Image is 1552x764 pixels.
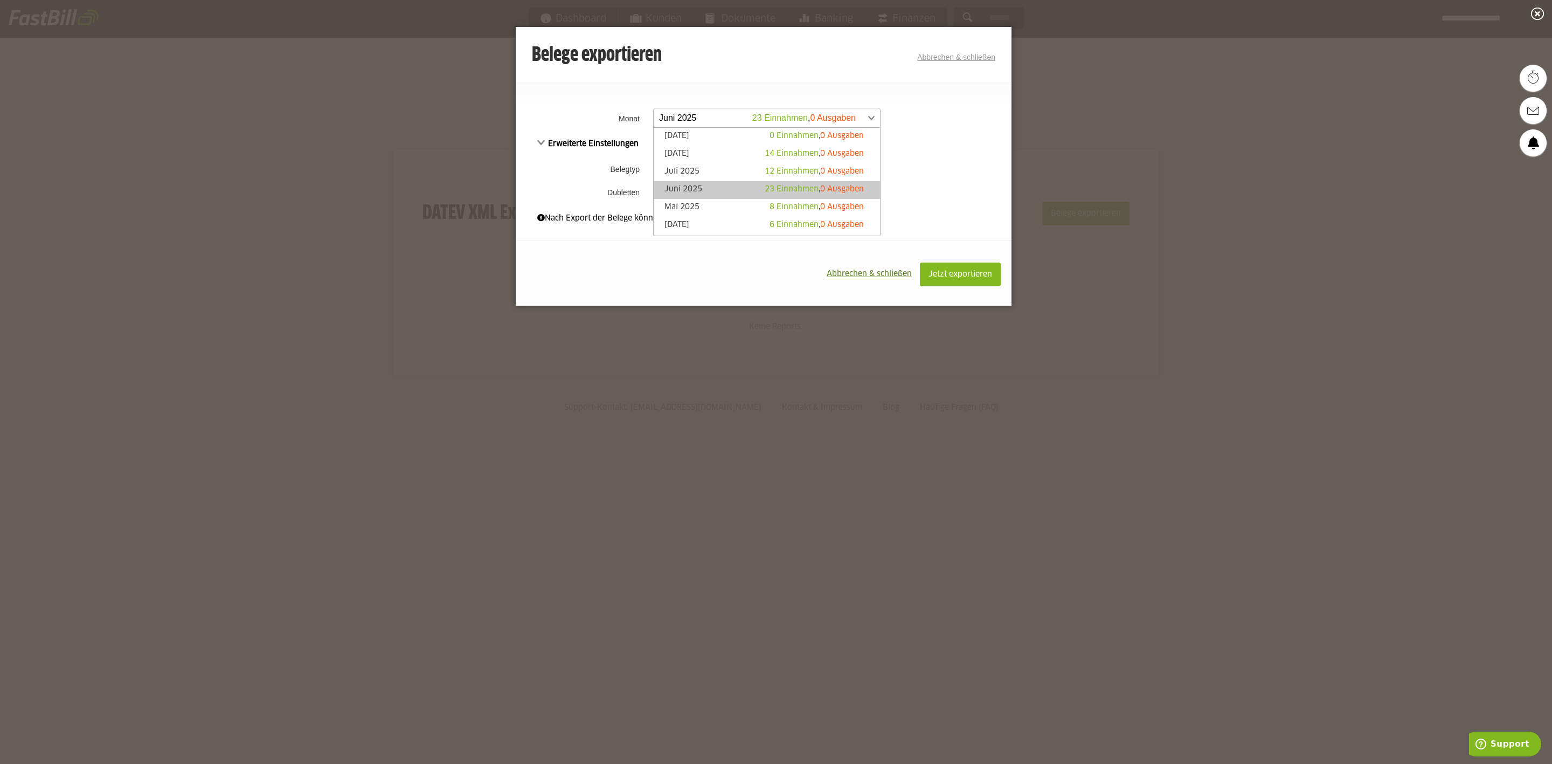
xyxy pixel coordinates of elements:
[765,150,819,157] span: 14 Einnahmen
[1469,732,1541,759] iframe: Opens a widget where you can find more information
[765,148,864,159] div: ,
[659,202,875,214] a: Mai 2025
[516,105,650,132] th: Monat
[770,130,864,141] div: ,
[820,185,864,193] span: 0 Ausgaben
[765,184,864,195] div: ,
[920,263,1001,286] button: Jetzt exportieren
[820,168,864,175] span: 0 Ausgaben
[659,184,875,196] a: Juni 2025
[827,270,912,278] span: Abbrechen & schließen
[770,221,819,229] span: 6 Einnahmen
[765,185,819,193] span: 23 Einnahmen
[820,150,864,157] span: 0 Ausgaben
[659,130,875,143] a: [DATE]
[770,203,819,211] span: 8 Einnahmen
[537,140,639,148] span: Erweiterte Einstellungen
[820,203,864,211] span: 0 Ausgaben
[516,155,650,183] th: Belegtyp
[820,221,864,229] span: 0 Ausgaben
[659,148,875,161] a: [DATE]
[917,53,995,61] a: Abbrechen & schließen
[516,183,650,202] th: Dubletten
[770,219,864,230] div: ,
[659,219,875,232] a: [DATE]
[765,166,864,177] div: ,
[659,166,875,178] a: Juli 2025
[770,132,819,140] span: 0 Einnahmen
[532,45,662,66] h3: Belege exportieren
[819,263,920,285] button: Abbrechen & schließen
[765,168,819,175] span: 12 Einnahmen
[537,212,990,224] div: Nach Export der Belege können diese nicht mehr bearbeitet werden.
[820,132,864,140] span: 0 Ausgaben
[770,202,864,212] div: ,
[929,271,992,278] span: Jetzt exportieren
